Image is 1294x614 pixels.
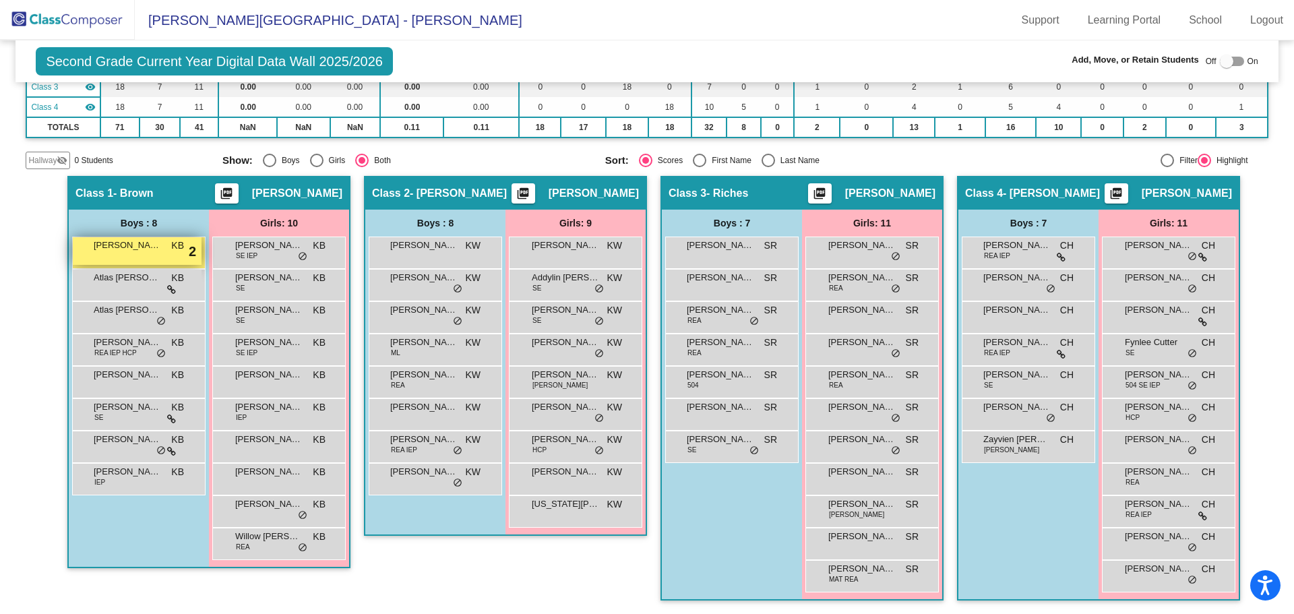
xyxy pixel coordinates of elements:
td: 11 [180,97,218,117]
div: Highlight [1211,154,1248,166]
span: SR [906,239,919,253]
span: SE [1126,348,1134,358]
span: do_not_disturb_alt [453,316,462,327]
span: [PERSON_NAME] [549,187,639,200]
mat-radio-group: Select an option [222,154,595,167]
td: 0 [1081,117,1123,137]
td: 0.11 [443,117,519,137]
span: [PERSON_NAME] [94,400,161,414]
span: [PERSON_NAME] [983,239,1051,252]
button: Print Students Details [215,183,239,204]
span: KW [607,303,622,317]
span: [PERSON_NAME] [235,433,303,446]
span: [PERSON_NAME] [1125,400,1192,414]
button: Print Students Details [808,183,832,204]
a: Logout [1239,9,1294,31]
td: 0 [840,117,893,137]
span: [PERSON_NAME] [828,433,896,446]
span: Class 3 [31,81,58,93]
div: Boys : 7 [662,210,802,237]
td: 0.00 [218,97,277,117]
span: [PERSON_NAME] [1125,433,1192,446]
mat-radio-group: Select an option [605,154,978,167]
span: do_not_disturb_alt [891,348,900,359]
span: KW [465,303,481,317]
div: Last Name [775,154,820,166]
td: 0.00 [380,97,443,117]
span: KW [607,239,622,253]
div: Girls [323,154,346,166]
td: 1 [1216,97,1268,117]
span: [PERSON_NAME] [983,336,1051,349]
span: [PERSON_NAME] [687,368,754,381]
span: ML [391,348,400,358]
td: 18 [648,117,691,137]
td: 0 [761,77,794,97]
span: [PERSON_NAME] [532,239,599,252]
span: REA IEP [984,348,1010,358]
span: do_not_disturb_alt [1046,284,1055,295]
span: Class 4 [965,187,1003,200]
span: [PERSON_NAME] [390,368,458,381]
td: 5 [985,97,1036,117]
td: 0.00 [277,77,330,97]
span: do_not_disturb_alt [156,446,166,456]
td: 2 [893,77,935,97]
span: KW [465,400,481,415]
span: KB [171,303,184,317]
td: 10 [1036,117,1081,137]
span: CH [1202,271,1215,285]
td: 17 [561,117,606,137]
span: SE [984,380,993,390]
mat-icon: visibility_off [57,155,67,166]
span: 2 [189,241,196,262]
td: 0.00 [443,97,519,117]
div: Boys : 8 [69,210,209,237]
span: SE IEP [236,348,257,358]
td: 0 [1123,77,1166,97]
td: 0 [606,97,648,117]
span: [PERSON_NAME] [687,400,754,414]
mat-icon: picture_as_pdf [1108,187,1124,206]
td: 0 [1166,77,1216,97]
td: 1 [794,77,840,97]
span: Hallway [28,154,57,166]
span: do_not_disturb_alt [594,446,604,456]
mat-icon: visibility [85,102,96,113]
span: CH [1060,303,1074,317]
span: - Brown [113,187,154,200]
span: KB [313,303,326,317]
td: 0.00 [218,77,277,97]
td: 4 [893,97,935,117]
span: REA IEP HCP [94,348,137,358]
mat-icon: picture_as_pdf [515,187,531,206]
div: Girls: 10 [209,210,349,237]
td: 0 [761,97,794,117]
td: 0 [519,77,561,97]
span: Class 4 [31,101,58,113]
td: 0.11 [380,117,443,137]
td: 32 [691,117,727,137]
button: Print Students Details [1105,183,1128,204]
td: 0 [561,97,606,117]
span: HCP [1126,412,1140,423]
td: 0 [840,77,893,97]
span: [PERSON_NAME] [390,400,458,414]
td: 0.00 [277,97,330,117]
div: Scores [652,154,683,166]
td: 0 [1081,97,1123,117]
span: do_not_disturb_alt [891,284,900,295]
td: 18 [648,97,691,117]
span: [PERSON_NAME] [983,400,1051,414]
span: SR [764,400,777,415]
span: CH [1202,433,1215,447]
span: HCP [532,445,547,455]
td: 41 [180,117,218,137]
div: Boys : 8 [365,210,505,237]
span: KB [313,239,326,253]
span: CH [1202,368,1215,382]
a: Support [1011,9,1070,31]
td: 0 [1166,117,1216,137]
span: SE [94,412,103,423]
td: 7 [140,77,180,97]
